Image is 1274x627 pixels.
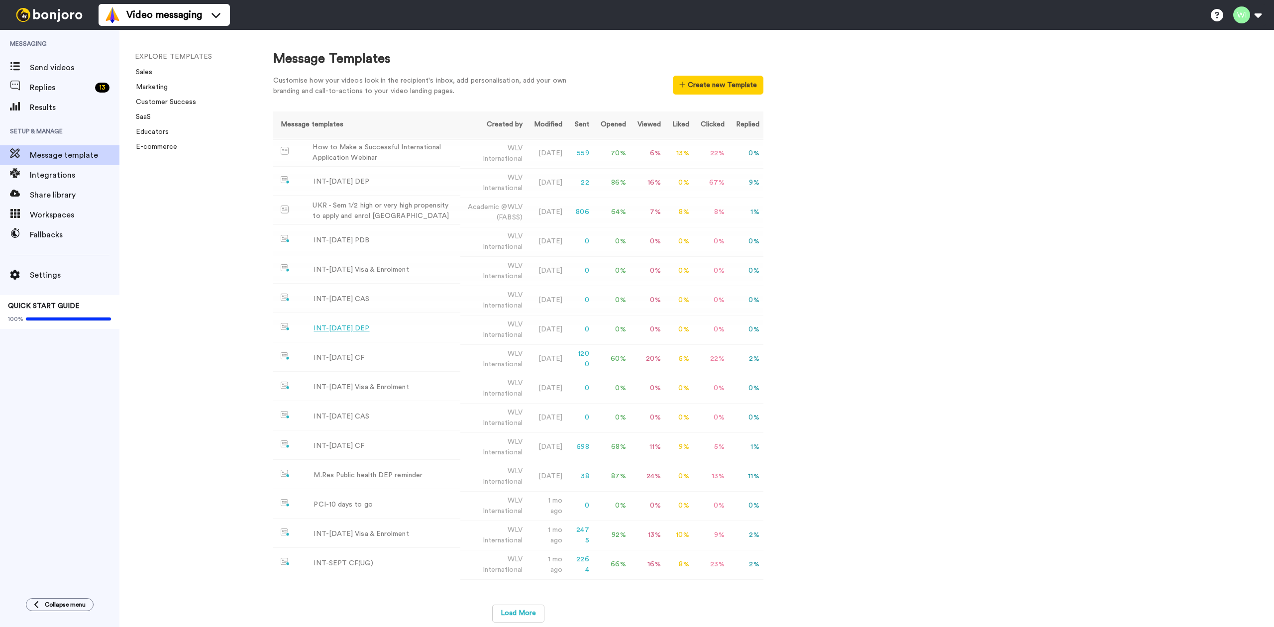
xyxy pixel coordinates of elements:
td: 0 % [693,374,729,403]
td: [DATE] [527,374,566,403]
div: INT-[DATE] Visa & Enrolment [314,529,409,539]
td: 6 % [630,139,665,168]
td: 0 % [593,315,630,344]
td: 0 % [593,491,630,521]
span: Collapse menu [45,601,86,609]
span: International [483,361,523,368]
td: 0 % [665,491,693,521]
td: WLV [460,286,527,315]
td: 2 % [729,550,763,579]
td: 0 % [693,491,729,521]
span: International [483,478,523,485]
td: 22 [566,168,593,198]
td: WLV [460,315,527,344]
td: 0 % [693,227,729,256]
td: 0 % [665,462,693,491]
td: 0 [566,403,593,432]
td: WLV [460,227,527,256]
img: vm-color.svg [105,7,120,23]
td: 1 % [729,432,763,462]
td: WLV [460,139,527,168]
td: 1 mo ago [527,521,566,550]
td: WLV [460,403,527,432]
td: 2 % [729,521,763,550]
td: 1200 [566,344,593,374]
td: [DATE] [527,286,566,315]
td: 559 [566,139,593,168]
td: 0 [566,374,593,403]
td: [DATE] [527,432,566,462]
td: 70 % [593,139,630,168]
td: [DATE] [527,198,566,227]
td: 64 % [593,198,630,227]
img: nextgen-template.svg [281,235,290,243]
td: WLV [460,462,527,491]
th: Opened [593,111,630,139]
span: International [483,155,523,162]
span: International [483,419,523,426]
td: 0 [566,227,593,256]
td: 92 % [593,521,630,550]
td: 8 % [665,550,693,579]
td: 0 % [665,403,693,432]
th: Replied [729,111,763,139]
td: [DATE] [527,403,566,432]
td: [DATE] [527,139,566,168]
td: 1 % [729,198,763,227]
div: PCI-10 days to go [314,500,372,510]
td: 2475 [566,521,593,550]
td: 5 % [665,344,693,374]
td: 0 % [630,374,665,403]
td: 13 % [693,462,729,491]
span: International [483,243,523,250]
a: Customer Success [130,99,196,105]
span: International [483,566,523,573]
div: Message Templates [273,50,763,68]
td: WLV [460,168,527,198]
td: [DATE] [527,256,566,286]
td: 0 % [729,491,763,521]
div: How to Make a Successful International Application Webinar [313,142,456,163]
td: WLV [460,521,527,550]
td: 0 % [593,374,630,403]
img: nextgen-template.svg [281,294,290,302]
img: nextgen-template.svg [281,470,290,478]
td: 60 % [593,344,630,374]
td: 0 % [665,315,693,344]
button: Collapse menu [26,598,94,611]
td: 0 % [665,286,693,315]
div: UKR - Sem 1/2 high or very high propensity to apply and enrol [GEOGRAPHIC_DATA] [313,201,456,221]
th: Viewed [630,111,665,139]
button: Create new Template [673,76,763,95]
td: 16 % [630,550,665,579]
td: 68 % [593,432,630,462]
span: Integrations [30,169,119,181]
div: INT-[DATE] CF [314,353,364,363]
div: INT-[DATE] PDB [314,235,369,246]
td: 0 % [593,286,630,315]
a: Educators [130,128,169,135]
img: nextgen-template.svg [281,411,290,419]
img: bj-logo-header-white.svg [12,8,87,22]
td: 22 % [693,344,729,374]
li: EXPLORE TEMPLATES [135,52,269,62]
td: 0 % [665,374,693,403]
th: Sent [566,111,593,139]
div: INT-[DATE] Visa & Enrolment [314,382,409,393]
span: Message template [30,149,119,161]
span: Replies [30,82,91,94]
td: WLV [460,256,527,286]
td: 2 % [729,344,763,374]
td: WLV [460,491,527,521]
th: Message templates [273,111,460,139]
td: Academic [460,198,527,227]
button: Load More [492,605,544,623]
span: International [483,302,523,309]
td: 87 % [593,462,630,491]
td: 0 % [665,256,693,286]
span: International [483,273,523,280]
td: 0 % [693,256,729,286]
div: INT-SEPT CF(UG) [314,558,373,569]
img: nextgen-template.svg [281,176,290,184]
img: nextgen-template.svg [281,382,290,390]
